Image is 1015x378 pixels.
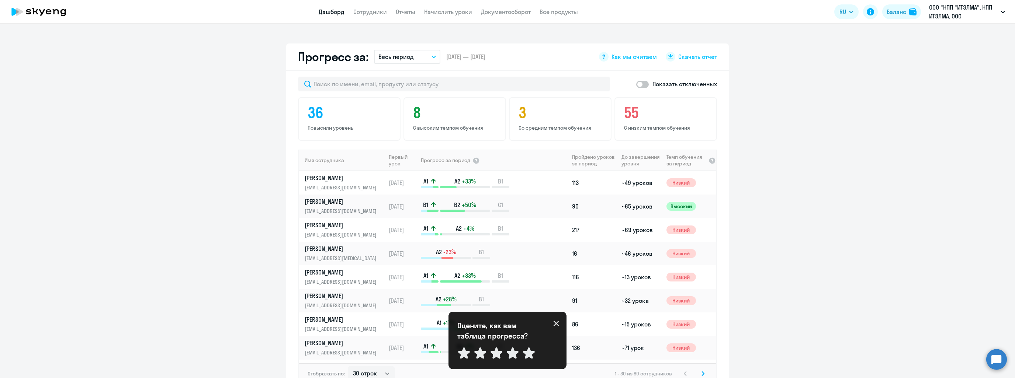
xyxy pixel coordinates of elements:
span: B1 [423,201,428,209]
span: A1 [423,342,428,350]
a: [PERSON_NAME][EMAIL_ADDRESS][DOMAIN_NAME] [305,221,385,239]
p: [PERSON_NAME] [305,268,381,276]
td: 136 [569,336,619,360]
span: Низкий [666,296,696,305]
span: A2 [436,248,442,256]
h4: 55 [624,104,710,122]
span: B1 [479,295,484,303]
p: [EMAIL_ADDRESS][DOMAIN_NAME] [305,183,381,192]
span: B1 [498,224,503,232]
p: [EMAIL_ADDRESS][DOMAIN_NAME] [305,325,381,333]
h4: 8 [413,104,499,122]
p: Оцените, как вам таблица прогресса? [457,321,538,341]
td: [DATE] [386,265,420,289]
span: Низкий [666,343,696,352]
span: A2 [436,295,441,303]
div: Баланс [887,7,906,16]
span: B1 [479,248,484,256]
p: [EMAIL_ADDRESS][DOMAIN_NAME] [305,349,381,357]
span: Низкий [666,178,696,187]
p: [PERSON_NAME] [305,245,381,253]
p: Весь период [378,52,414,61]
span: B1 [498,177,503,185]
h4: 3 [519,104,604,122]
th: Первый урок [386,150,420,171]
span: A2 [454,177,460,185]
td: 116 [569,265,619,289]
p: [PERSON_NAME] [305,292,381,300]
td: 16 [569,242,619,265]
td: 86 [569,312,619,336]
a: Документооборот [481,8,531,15]
td: [DATE] [386,195,420,218]
th: До завершения уровня [619,150,663,171]
h2: Прогресс за: [298,49,368,64]
span: B2 [454,201,460,209]
span: +83% [462,272,476,280]
a: Дашборд [319,8,344,15]
span: B1 [498,272,503,280]
span: Высокий [666,202,696,211]
p: Показать отключенных [652,80,717,88]
p: С высоким темпом обучения [413,125,499,131]
span: Низкий [666,225,696,234]
button: ООО "НПП "ИТЭЛМА", НПП ИТЭЛМА, ООО [925,3,1009,21]
span: Низкий [666,273,696,281]
p: С низким темпом обучения [624,125,710,131]
p: [EMAIL_ADDRESS][DOMAIN_NAME] [305,278,381,286]
p: Повысили уровень [308,125,393,131]
td: 91 [569,289,619,312]
button: Весь период [374,50,440,64]
a: [PERSON_NAME][EMAIL_ADDRESS][DOMAIN_NAME] [305,292,385,309]
p: [EMAIL_ADDRESS][MEDICAL_DATA][DOMAIN_NAME] [305,254,381,262]
td: [DATE] [386,218,420,242]
span: Прогресс за период [421,157,470,164]
p: [EMAIL_ADDRESS][DOMAIN_NAME] [305,231,381,239]
span: +50% [462,201,476,209]
td: ~46 уроков [619,242,663,265]
th: Имя сотрудника [299,150,386,171]
a: [PERSON_NAME][EMAIL_ADDRESS][DOMAIN_NAME] [305,174,385,192]
span: A1 [423,177,428,185]
p: [PERSON_NAME] [305,339,381,347]
td: ~49 уроков [619,171,663,195]
p: Со средним темпом обучения [519,125,604,131]
td: ~71 урок [619,336,663,360]
td: 217 [569,218,619,242]
h4: 36 [308,104,393,122]
a: [PERSON_NAME][EMAIL_ADDRESS][MEDICAL_DATA][DOMAIN_NAME] [305,245,385,262]
span: A1 [423,272,428,280]
p: [PERSON_NAME] [305,174,381,182]
p: [PERSON_NAME] [305,221,381,229]
a: Начислить уроки [424,8,472,15]
span: +33% [462,177,476,185]
span: C1 [498,201,503,209]
p: ООО "НПП "ИТЭЛМА", НПП ИТЭЛМА, ООО [929,3,998,21]
span: +17% [443,319,455,327]
p: [EMAIL_ADDRESS][DOMAIN_NAME] [305,301,381,309]
span: +4% [463,224,474,232]
p: [PERSON_NAME] [305,197,381,206]
th: Пройдено уроков за период [569,150,619,171]
td: ~69 уроков [619,218,663,242]
td: ~32 урока [619,289,663,312]
img: balance [909,8,917,15]
span: RU [839,7,846,16]
span: Как мы считаем [612,53,657,61]
td: [DATE] [386,171,420,195]
a: Отчеты [396,8,415,15]
p: [PERSON_NAME] [305,315,381,323]
td: 113 [569,171,619,195]
span: A1 [437,319,441,327]
a: Все продукты [540,8,578,15]
span: [DATE] — [DATE] [446,53,485,61]
span: A2 [454,272,460,280]
span: A2 [456,224,462,232]
td: [DATE] [386,242,420,265]
a: [PERSON_NAME][EMAIL_ADDRESS][DOMAIN_NAME] [305,268,385,286]
span: -23% [443,248,456,256]
span: Скачать отчет [678,53,717,61]
td: [DATE] [386,312,420,336]
span: Низкий [666,249,696,258]
a: Сотрудники [353,8,387,15]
